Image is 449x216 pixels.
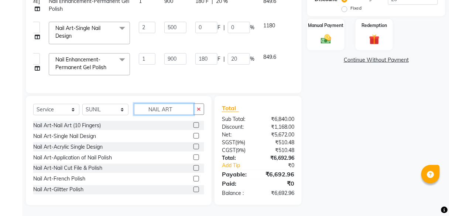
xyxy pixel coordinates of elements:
[33,143,103,151] div: Nail Art-Acrylic Single Design
[217,24,220,31] span: F
[223,24,225,31] span: |
[258,115,300,123] div: ₹6,840.00
[222,104,239,112] span: Total
[33,175,85,183] div: Nail Art-French Polish
[216,170,258,179] div: Payable:
[237,147,244,153] span: 9%
[265,162,300,170] div: ₹0
[216,115,258,123] div: Sub Total:
[250,24,254,31] span: %
[216,190,258,198] div: Balance :
[263,22,275,29] span: 1180
[216,179,258,188] div: Paid:
[318,33,335,45] img: _cash.svg
[33,122,101,129] div: Nail Art-Nail Art (10 Fingers)
[308,22,344,29] label: Manual Payment
[258,146,300,154] div: ₹510.48
[55,25,100,39] span: Nail Art-Single Nail Design
[258,131,300,139] div: ₹5,672.00
[361,22,387,29] label: Redemption
[222,147,236,153] span: CGST
[366,33,383,46] img: _gift.svg
[33,165,102,172] div: Nail Art-Nail Cut File & Polish
[258,139,300,146] div: ₹510.48
[309,56,444,64] a: Continue Without Payment
[250,55,254,63] span: %
[258,190,300,198] div: ₹6,692.96
[33,186,83,194] div: Nail Art-Glitter Polish
[33,132,96,140] div: Nail Art-Single Nail Design
[72,33,75,39] a: x
[258,179,300,188] div: ₹0
[237,139,244,145] span: 9%
[263,54,276,60] span: 849.6
[134,104,194,115] input: Search or Scan
[217,55,220,63] span: F
[33,154,112,162] div: Nail Art-Application of Nail Polish
[216,154,258,162] div: Total:
[223,55,225,63] span: |
[350,5,361,11] label: Fixed
[258,154,300,162] div: ₹6,692.96
[106,64,110,71] a: x
[216,146,258,154] div: ( )
[216,131,258,139] div: Net:
[55,56,106,71] span: Nail Enhancement-Permanent Gel Polish
[258,123,300,131] div: ₹1,168.00
[216,139,258,146] div: ( )
[216,162,265,170] a: Add Tip
[216,123,258,131] div: Discount:
[258,170,300,179] div: ₹6,692.96
[222,139,235,146] span: SGST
